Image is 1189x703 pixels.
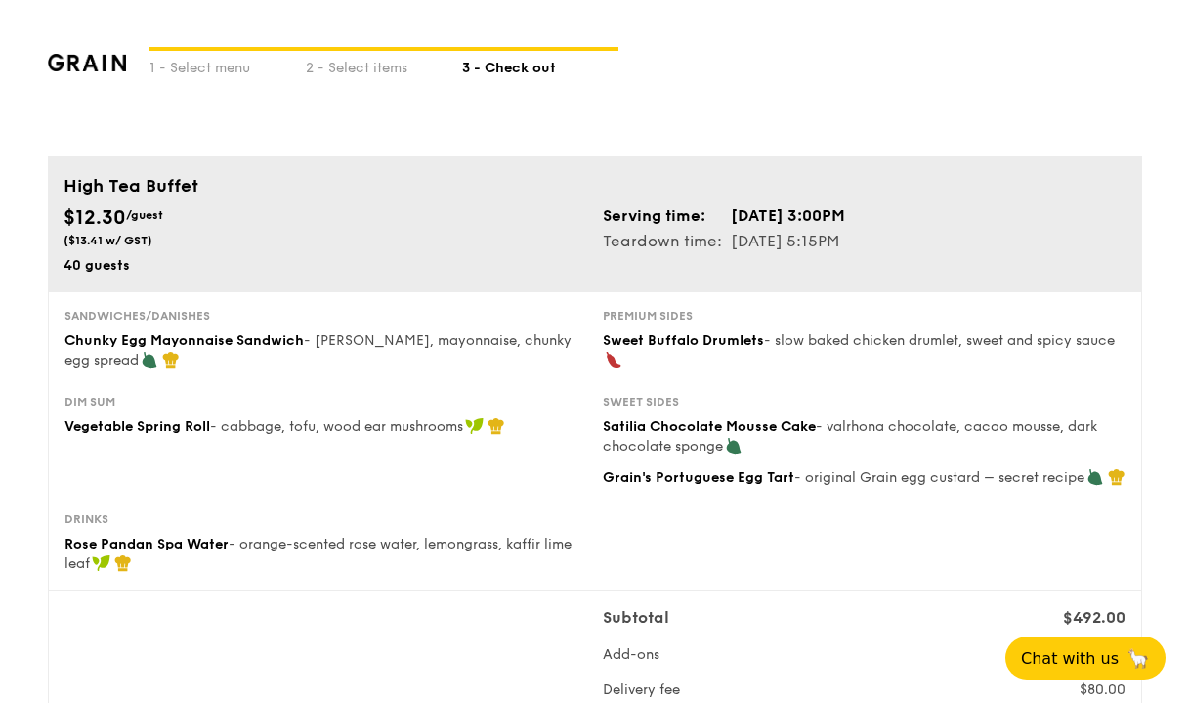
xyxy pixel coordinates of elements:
td: [DATE] 5:15PM [730,229,846,254]
td: Teardown time: [603,229,730,254]
div: 40 guests [64,256,587,276]
span: - slow baked chicken drumlet, sweet and spicy sauce [764,332,1115,349]
div: High Tea Buffet [64,172,1126,199]
td: Serving time: [603,203,730,229]
span: Delivery fee [603,681,680,698]
div: Sandwiches/Danishes [64,308,587,324]
img: icon-chef-hat.a58ddaea.svg [488,417,505,435]
img: icon-chef-hat.a58ddaea.svg [1108,468,1125,486]
div: Drinks [64,511,587,527]
span: $80.00 [1080,681,1125,698]
span: - original Grain egg custard – secret recipe [794,469,1084,486]
span: Grain's Portuguese Egg Tart [603,469,794,486]
span: ($13.41 w/ GST) [64,234,152,247]
span: Satilia Chocolate Mousse Cake [603,418,816,435]
span: /guest [126,208,163,222]
img: icon-vegan.f8ff3823.svg [465,417,485,435]
div: Premium sides [603,308,1125,324]
span: Add-ons [603,646,659,663]
img: icon-chef-hat.a58ddaea.svg [162,351,180,369]
span: $12.30 [64,206,126,230]
span: Chat with us [1021,649,1119,668]
span: 🦙 [1126,647,1150,670]
span: - [PERSON_NAME], mayonnaise, chunky egg spread [64,332,572,369]
span: - orange-scented rose water, lemongrass, kaffir lime leaf [64,536,572,572]
div: Dim sum [64,394,587,410]
span: - valrhona chocolate, cacao mousse, dark chocolate sponge [603,418,1097,455]
div: Sweet sides [603,394,1125,410]
button: Chat with us🦙 [1005,637,1166,680]
span: Chunky Egg Mayonnaise Sandwich [64,332,304,349]
td: [DATE] 3:00PM [730,203,846,229]
div: 3 - Check out [462,51,618,78]
img: icon-chef-hat.a58ddaea.svg [114,554,132,572]
img: icon-vegan.f8ff3823.svg [92,554,111,572]
span: Subtotal [603,608,669,627]
span: Sweet Buffalo Drumlets [603,332,764,349]
img: icon-vegetarian.fe4039eb.svg [141,351,158,369]
div: 1 - Select menu [149,51,306,78]
div: 2 - Select items [306,51,462,78]
span: Rose Pandan Spa Water [64,536,229,552]
img: icon-vegetarian.fe4039eb.svg [1086,468,1104,486]
span: Vegetable Spring Roll [64,418,210,435]
span: - cabbage, tofu, wood ear mushrooms [210,418,463,435]
img: icon-spicy.37a8142b.svg [605,351,622,369]
span: $492.00 [1063,608,1125,627]
img: grain-logotype.1cdc1e11.png [48,54,127,71]
img: icon-vegetarian.fe4039eb.svg [725,437,743,455]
